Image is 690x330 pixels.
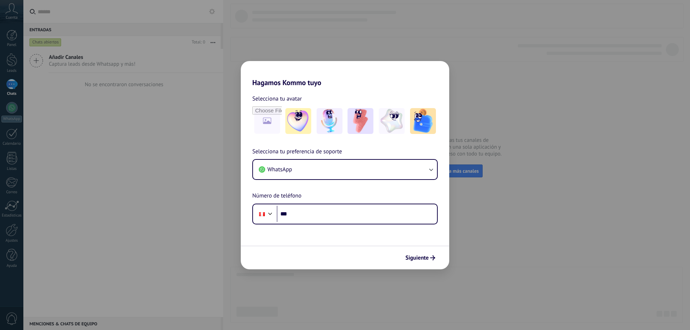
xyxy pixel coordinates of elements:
[405,255,429,260] span: Siguiente
[402,252,438,264] button: Siguiente
[267,166,292,173] span: WhatsApp
[348,108,373,134] img: -3.jpeg
[252,147,342,157] span: Selecciona tu preferencia de soporte
[379,108,405,134] img: -4.jpeg
[317,108,342,134] img: -2.jpeg
[252,191,302,201] span: Número de teléfono
[255,206,269,222] div: Peru: + 51
[285,108,311,134] img: -1.jpeg
[253,160,437,179] button: WhatsApp
[252,94,302,103] span: Selecciona tu avatar
[410,108,436,134] img: -5.jpeg
[241,61,449,87] h2: Hagamos Kommo tuyo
